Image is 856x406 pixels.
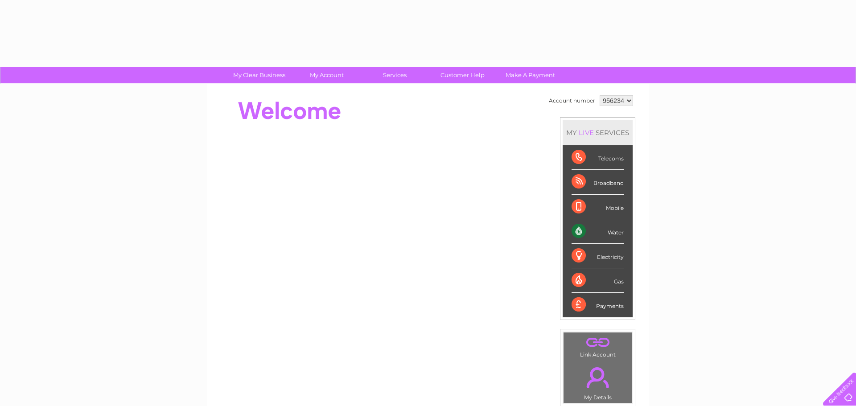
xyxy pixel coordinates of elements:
[547,93,597,108] td: Account number
[358,67,432,83] a: Services
[572,195,624,219] div: Mobile
[563,120,633,145] div: MY SERVICES
[222,67,296,83] a: My Clear Business
[494,67,567,83] a: Make A Payment
[566,335,630,350] a: .
[290,67,364,83] a: My Account
[572,170,624,194] div: Broadband
[572,293,624,317] div: Payments
[426,67,499,83] a: Customer Help
[563,332,632,360] td: Link Account
[566,362,630,393] a: .
[572,244,624,268] div: Electricity
[572,268,624,293] div: Gas
[577,128,596,137] div: LIVE
[563,360,632,403] td: My Details
[572,145,624,170] div: Telecoms
[572,219,624,244] div: Water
